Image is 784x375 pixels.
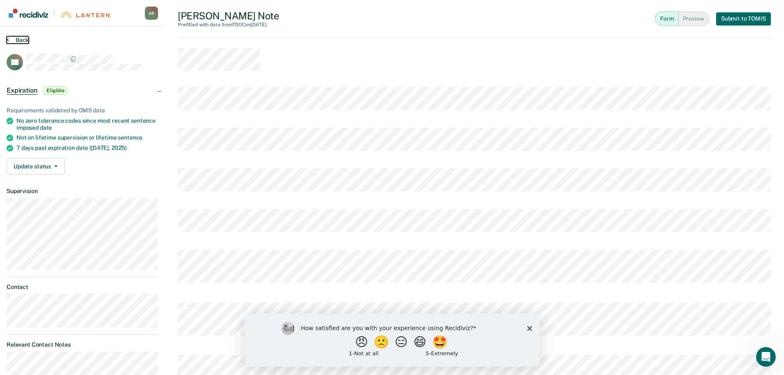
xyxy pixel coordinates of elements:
[118,134,142,141] span: sentence
[16,144,158,151] div: 7 days past expiration date ([DATE],
[756,347,776,367] iframe: Intercom live chat
[7,107,158,114] div: Requirements validated by OMS data
[245,314,540,367] iframe: Survey by Kim from Recidiviz
[178,10,279,28] div: [PERSON_NAME] Note
[112,144,127,151] span: 2025)
[7,341,158,348] dt: Relevant Contact Notes
[44,86,67,95] span: Eligible
[9,9,48,18] img: Recidiviz
[48,9,60,17] span: |
[7,284,158,291] dt: Contact
[7,86,37,95] span: Expiration
[145,7,158,20] button: Profile dropdown button
[655,12,678,26] button: Form
[40,124,52,131] span: date
[7,158,65,175] button: Update status
[145,7,158,20] div: A R
[679,12,710,26] button: Preview
[7,36,29,44] button: Back
[60,12,109,18] img: Lantern
[16,117,158,131] div: No zero tolerance codes since most recent sentence imposed
[716,12,771,26] button: Submit to TOMIS
[7,188,158,195] dt: Supervision
[16,134,158,141] div: Not on lifetime supervision or lifetime
[178,22,279,28] div: Prefilled with data from TDOC on [DATE] .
